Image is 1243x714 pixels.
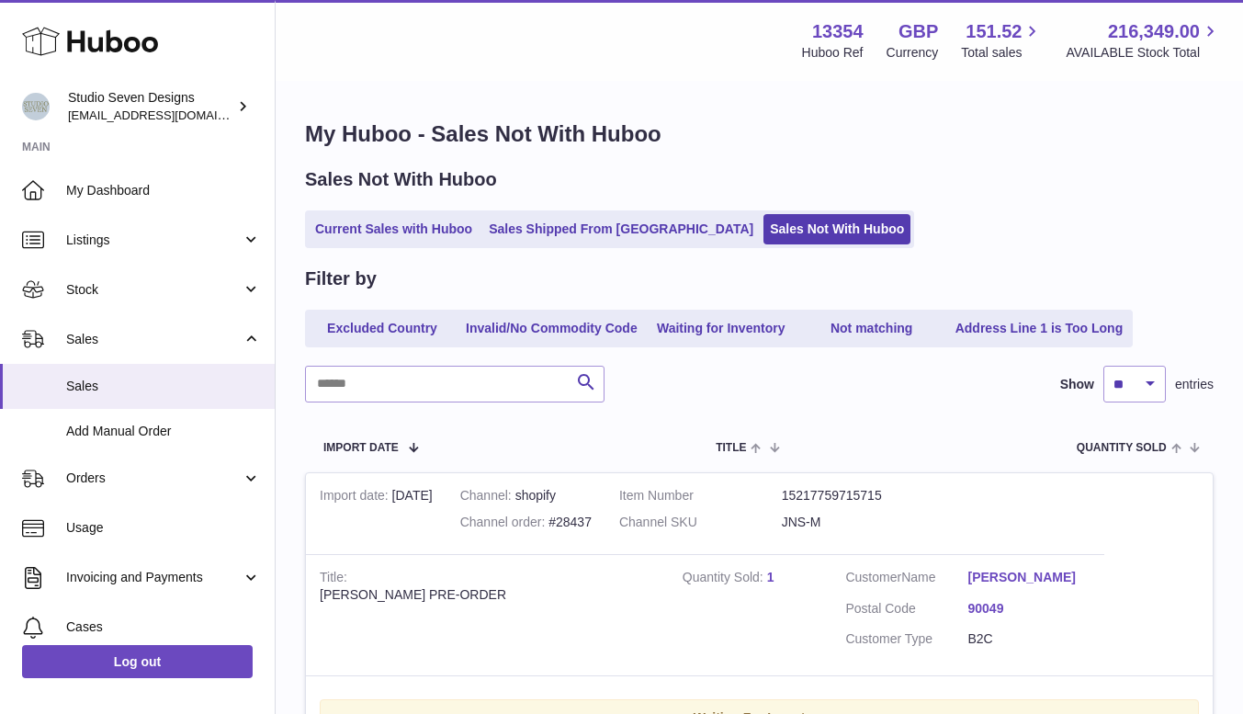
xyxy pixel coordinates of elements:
[949,313,1130,344] a: Address Line 1 is Too Long
[66,232,242,249] span: Listings
[309,214,479,244] a: Current Sales with Huboo
[66,618,261,636] span: Cases
[845,570,901,584] span: Customer
[845,630,967,648] dt: Customer Type
[782,487,944,504] dd: 15217759715715
[66,470,242,487] span: Orders
[966,19,1022,44] span: 151.52
[305,266,377,291] h2: Filter by
[460,487,592,504] div: shopify
[1066,19,1221,62] a: 216,349.00 AVAILABLE Stock Total
[619,487,782,504] dt: Item Number
[320,586,655,604] div: [PERSON_NAME] PRE-ORDER
[683,570,767,589] strong: Quantity Sold
[845,600,967,622] dt: Postal Code
[782,514,944,531] dd: JNS-M
[66,182,261,199] span: My Dashboard
[619,514,782,531] dt: Channel SKU
[887,44,939,62] div: Currency
[898,19,938,44] strong: GBP
[66,331,242,348] span: Sales
[460,514,592,531] div: #28437
[968,630,1090,648] dd: B2C
[66,569,242,586] span: Invoicing and Payments
[798,313,945,344] a: Not matching
[716,442,746,454] span: Title
[1175,376,1214,393] span: entries
[961,44,1043,62] span: Total sales
[968,569,1090,586] a: [PERSON_NAME]
[1077,442,1167,454] span: Quantity Sold
[1108,19,1200,44] span: 216,349.00
[802,44,864,62] div: Huboo Ref
[763,214,910,244] a: Sales Not With Huboo
[66,378,261,395] span: Sales
[968,600,1090,618] a: 90049
[460,488,515,507] strong: Channel
[305,119,1214,149] h1: My Huboo - Sales Not With Huboo
[648,313,795,344] a: Waiting for Inventory
[812,19,864,44] strong: 13354
[305,167,497,192] h2: Sales Not With Huboo
[66,281,242,299] span: Stock
[323,442,399,454] span: Import date
[459,313,644,344] a: Invalid/No Commodity Code
[68,89,233,124] div: Studio Seven Designs
[767,570,774,584] a: 1
[66,519,261,537] span: Usage
[309,313,456,344] a: Excluded Country
[68,108,270,122] span: [EMAIL_ADDRESS][DOMAIN_NAME]
[961,19,1043,62] a: 151.52 Total sales
[460,515,549,534] strong: Channel order
[320,570,347,589] strong: Title
[1060,376,1094,393] label: Show
[1066,44,1221,62] span: AVAILABLE Stock Total
[845,569,967,591] dt: Name
[482,214,760,244] a: Sales Shipped From [GEOGRAPHIC_DATA]
[22,645,253,678] a: Log out
[306,473,446,554] td: [DATE]
[66,423,261,440] span: Add Manual Order
[320,488,392,507] strong: Import date
[22,93,50,120] img: contact.studiosevendesigns@gmail.com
